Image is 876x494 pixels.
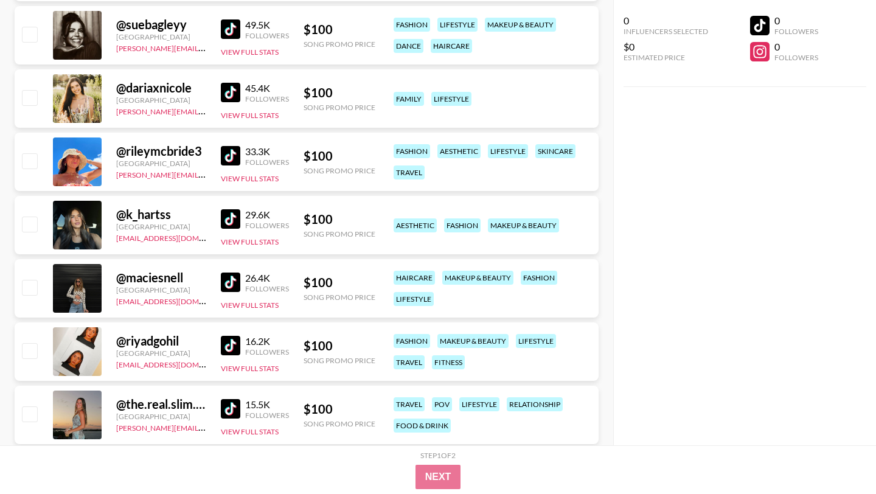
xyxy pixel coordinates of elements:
[394,92,424,106] div: family
[624,27,708,36] div: Influencers Selected
[304,402,375,417] div: $ 100
[394,355,425,369] div: travel
[116,159,206,168] div: [GEOGRAPHIC_DATA]
[116,270,206,285] div: @ maciesnell
[394,292,434,306] div: lifestyle
[394,18,430,32] div: fashion
[624,41,708,53] div: $0
[221,146,240,165] img: TikTok
[116,96,206,105] div: [GEOGRAPHIC_DATA]
[221,364,279,373] button: View Full Stats
[221,237,279,246] button: View Full Stats
[394,165,425,179] div: travel
[221,399,240,419] img: TikTok
[245,335,289,347] div: 16.2K
[304,103,375,112] div: Song Promo Price
[304,22,375,37] div: $ 100
[116,231,238,243] a: [EMAIL_ADDRESS][DOMAIN_NAME]
[774,27,818,36] div: Followers
[394,39,423,53] div: dance
[245,347,289,357] div: Followers
[488,144,528,158] div: lifestyle
[245,411,289,420] div: Followers
[116,412,206,421] div: [GEOGRAPHIC_DATA]
[245,158,289,167] div: Followers
[431,39,472,53] div: haircare
[245,398,289,411] div: 15.5K
[444,218,481,232] div: fashion
[442,271,513,285] div: makeup & beauty
[304,419,375,428] div: Song Promo Price
[304,293,375,302] div: Song Promo Price
[245,284,289,293] div: Followers
[245,31,289,40] div: Followers
[116,32,206,41] div: [GEOGRAPHIC_DATA]
[221,47,279,57] button: View Full Stats
[304,338,375,353] div: $ 100
[245,209,289,221] div: 29.6K
[116,222,206,231] div: [GEOGRAPHIC_DATA]
[624,53,708,62] div: Estimated Price
[624,15,708,27] div: 0
[431,92,471,106] div: lifestyle
[221,209,240,229] img: TikTok
[437,144,481,158] div: aesthetic
[815,433,861,479] iframe: Drift Widget Chat Controller
[116,349,206,358] div: [GEOGRAPHIC_DATA]
[304,212,375,227] div: $ 100
[221,427,279,436] button: View Full Stats
[221,336,240,355] img: TikTok
[516,334,556,348] div: lifestyle
[304,40,375,49] div: Song Promo Price
[116,168,354,179] a: [PERSON_NAME][EMAIL_ADDRESS][PERSON_NAME][DOMAIN_NAME]
[304,229,375,238] div: Song Promo Price
[437,334,509,348] div: makeup & beauty
[394,144,430,158] div: fashion
[245,19,289,31] div: 49.5K
[245,145,289,158] div: 33.3K
[535,144,575,158] div: skincare
[304,166,375,175] div: Song Promo Price
[304,148,375,164] div: $ 100
[116,207,206,222] div: @ k_hartss
[437,18,478,32] div: lifestyle
[116,80,206,96] div: @ dariaxnicole
[394,218,437,232] div: aesthetic
[116,294,238,306] a: [EMAIL_ADDRESS][DOMAIN_NAME]
[116,41,296,53] a: [PERSON_NAME][EMAIL_ADDRESS][DOMAIN_NAME]
[304,85,375,100] div: $ 100
[432,397,452,411] div: pov
[221,83,240,102] img: TikTok
[521,271,557,285] div: fashion
[245,272,289,284] div: 26.4K
[394,271,435,285] div: haircare
[221,301,279,310] button: View Full Stats
[116,144,206,159] div: @ rileymcbride3
[774,15,818,27] div: 0
[116,397,206,412] div: @ the.real.slim.sadieee
[304,356,375,365] div: Song Promo Price
[415,465,461,489] button: Next
[432,355,465,369] div: fitness
[774,41,818,53] div: 0
[304,275,375,290] div: $ 100
[394,397,425,411] div: travel
[221,174,279,183] button: View Full Stats
[116,17,206,32] div: @ suebagleyy
[116,358,238,369] a: [EMAIL_ADDRESS][DOMAIN_NAME]
[488,218,559,232] div: makeup & beauty
[116,333,206,349] div: @ riyadgohil
[116,285,206,294] div: [GEOGRAPHIC_DATA]
[485,18,556,32] div: makeup & beauty
[116,105,296,116] a: [PERSON_NAME][EMAIL_ADDRESS][DOMAIN_NAME]
[221,111,279,120] button: View Full Stats
[459,397,499,411] div: lifestyle
[245,82,289,94] div: 45.4K
[245,221,289,230] div: Followers
[221,19,240,39] img: TikTok
[245,94,289,103] div: Followers
[394,334,430,348] div: fashion
[507,397,563,411] div: relationship
[420,451,456,460] div: Step 1 of 2
[221,273,240,292] img: TikTok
